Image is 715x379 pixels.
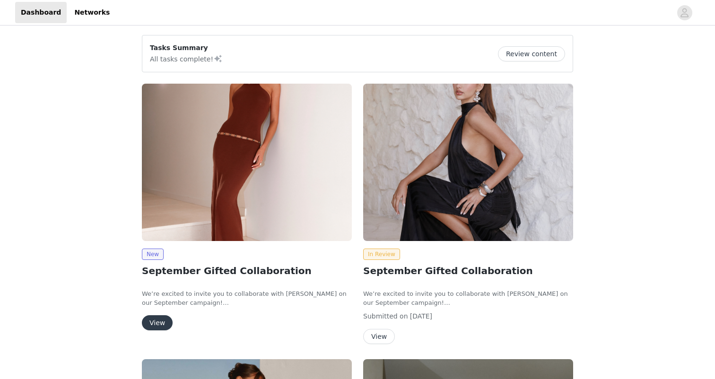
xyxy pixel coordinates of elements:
button: View [363,329,395,344]
p: We’re excited to invite you to collaborate with [PERSON_NAME] on our September campaign! [142,289,352,308]
span: Submitted on [363,312,408,320]
a: View [363,333,395,340]
span: [DATE] [410,312,432,320]
img: Peppermayo AUS [142,84,352,241]
p: All tasks complete! [150,53,223,64]
p: Tasks Summary [150,43,223,53]
a: Dashboard [15,2,67,23]
img: Peppermayo EU [363,84,573,241]
a: View [142,319,173,327]
button: View [142,315,173,330]
a: Networks [69,2,115,23]
span: In Review [363,249,400,260]
p: We’re excited to invite you to collaborate with [PERSON_NAME] on our September campaign! [363,289,573,308]
h2: September Gifted Collaboration [142,264,352,278]
button: Review content [498,46,565,61]
h2: September Gifted Collaboration [363,264,573,278]
div: avatar [680,5,689,20]
span: New [142,249,164,260]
